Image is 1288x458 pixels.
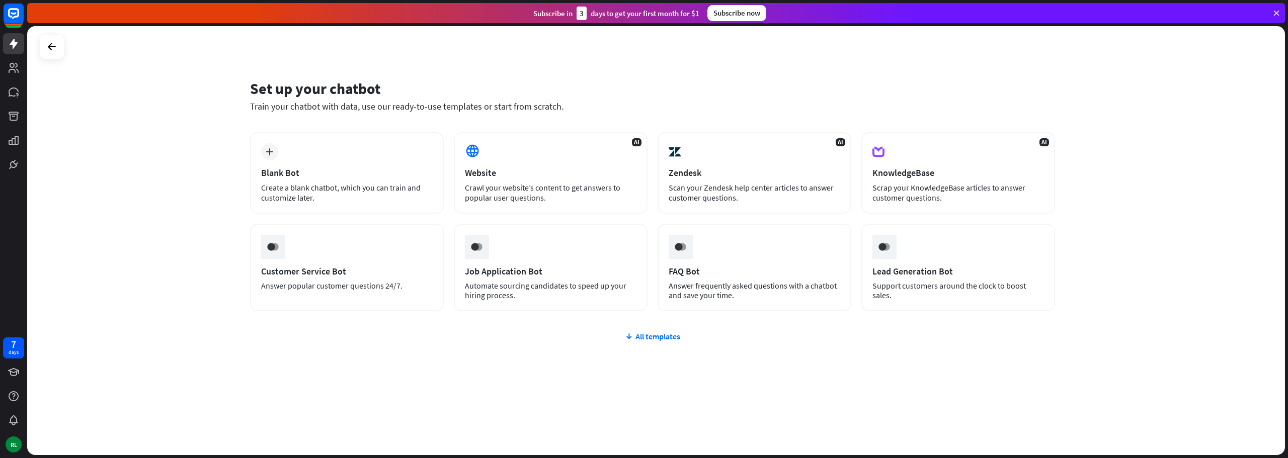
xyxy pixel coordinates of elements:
div: 7 [11,340,16,349]
a: 7 days [3,337,24,358]
div: 3 [577,7,587,20]
div: Subscribe in days to get your first month for $1 [533,7,699,20]
div: days [9,349,19,356]
div: Subscribe now [707,5,766,21]
div: RL [6,436,22,452]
